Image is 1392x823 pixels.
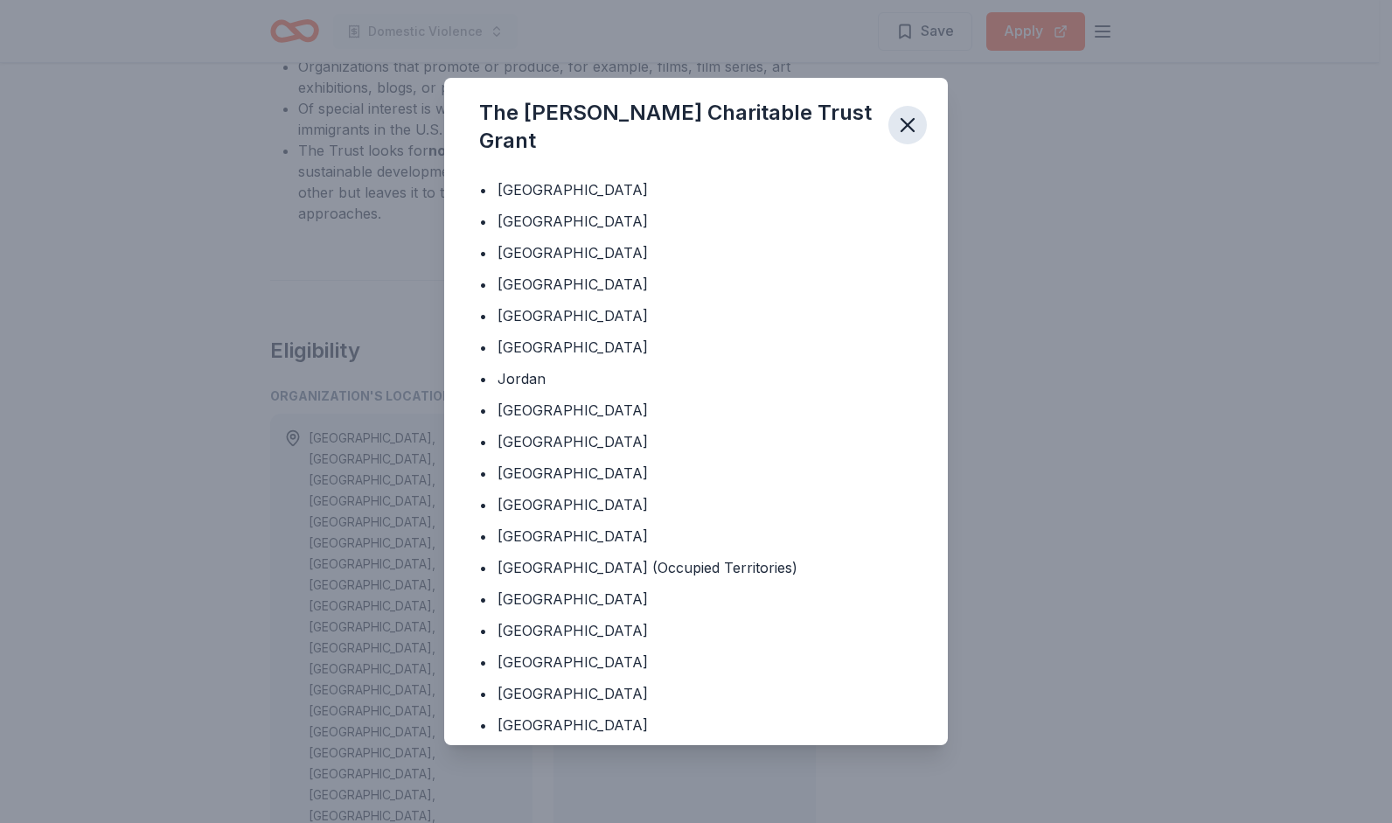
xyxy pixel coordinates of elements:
[498,494,648,515] div: [GEOGRAPHIC_DATA]
[498,274,648,295] div: [GEOGRAPHIC_DATA]
[498,652,648,673] div: [GEOGRAPHIC_DATA]
[479,99,874,155] div: The [PERSON_NAME] Charitable Trust Grant
[479,242,487,263] div: •
[479,620,487,641] div: •
[479,463,487,484] div: •
[498,620,648,641] div: [GEOGRAPHIC_DATA]
[498,179,648,200] div: [GEOGRAPHIC_DATA]
[479,494,487,515] div: •
[498,400,648,421] div: [GEOGRAPHIC_DATA]
[479,400,487,421] div: •
[479,431,487,452] div: •
[479,557,487,578] div: •
[479,715,487,736] div: •
[479,526,487,547] div: •
[498,337,648,358] div: [GEOGRAPHIC_DATA]
[479,589,487,610] div: •
[498,526,648,547] div: [GEOGRAPHIC_DATA]
[479,211,487,232] div: •
[498,305,648,326] div: [GEOGRAPHIC_DATA]
[498,589,648,610] div: [GEOGRAPHIC_DATA]
[479,652,487,673] div: •
[498,368,546,389] div: Jordan
[498,211,648,232] div: [GEOGRAPHIC_DATA]
[479,274,487,295] div: •
[479,179,487,200] div: •
[479,683,487,704] div: •
[479,368,487,389] div: •
[479,337,487,358] div: •
[498,431,648,452] div: [GEOGRAPHIC_DATA]
[498,242,648,263] div: [GEOGRAPHIC_DATA]
[498,557,797,578] div: [GEOGRAPHIC_DATA] (Occupied Territories)
[498,683,648,704] div: [GEOGRAPHIC_DATA]
[498,715,648,736] div: [GEOGRAPHIC_DATA]
[479,305,487,326] div: •
[498,463,648,484] div: [GEOGRAPHIC_DATA]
